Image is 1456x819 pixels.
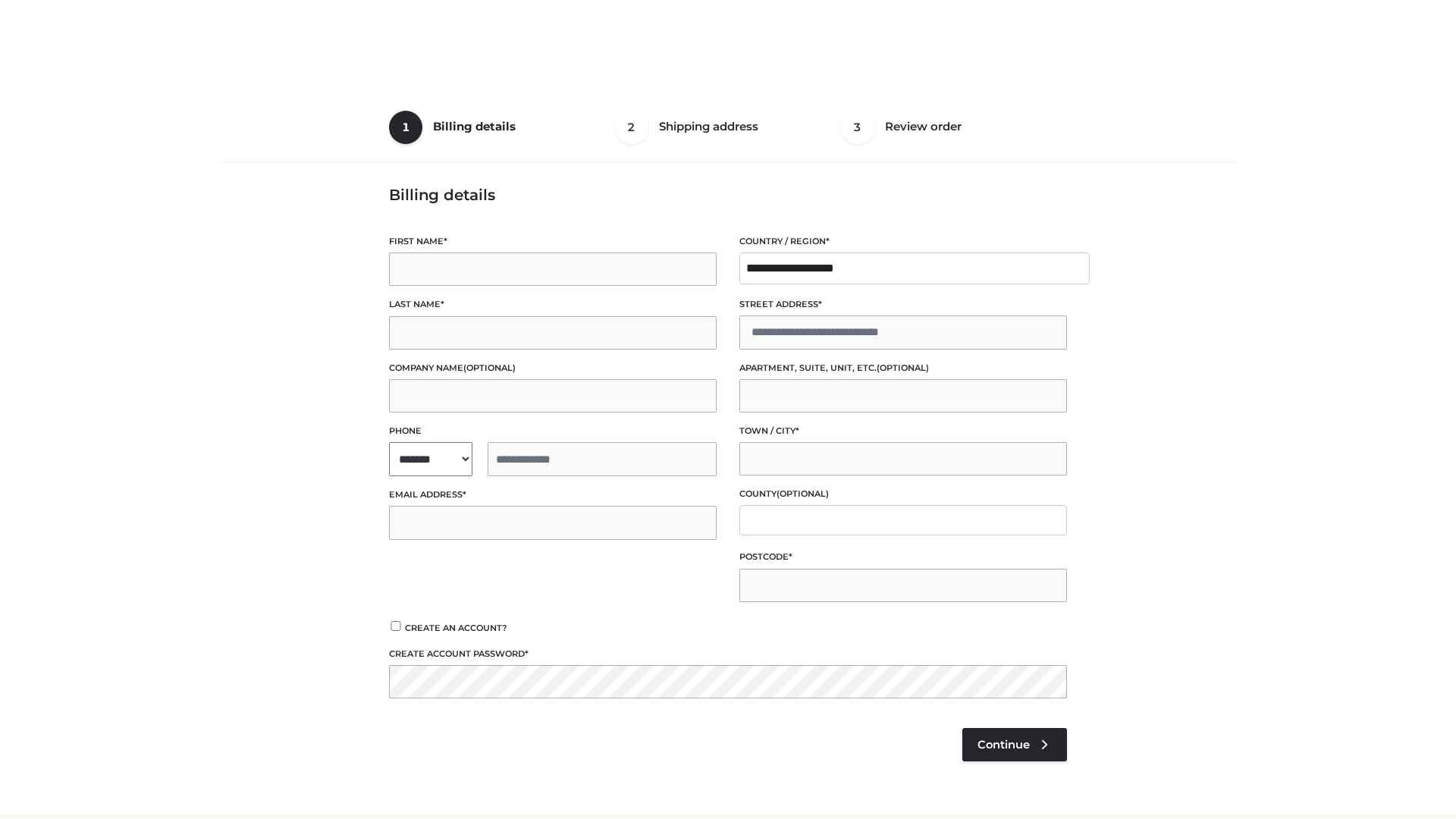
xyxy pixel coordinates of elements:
label: Street address [739,297,1067,312]
label: Company name [389,361,717,375]
label: County [739,487,1067,501]
label: Apartment, suite, unit, etc. [739,361,1067,375]
span: Create an account? [405,623,507,633]
label: Phone [389,424,717,438]
span: Review order [885,119,962,133]
a: Continue [962,728,1067,761]
label: Country / Region [739,234,1067,249]
span: Continue [977,738,1030,752]
span: (optional) [777,488,829,499]
input: Create an account? [389,621,403,631]
span: 3 [841,111,874,144]
label: First name [389,234,717,249]
span: (optional) [877,362,929,373]
span: 1 [389,111,422,144]
label: Last name [389,297,717,312]
span: Billing details [433,119,516,133]
span: Shipping address [659,119,758,133]
label: Create account password [389,647,1067,661]
span: 2 [615,111,648,144]
span: (optional) [463,362,516,373]
h3: Billing details [389,186,1067,204]
label: Email address [389,488,717,502]
label: Town / City [739,424,1067,438]
label: Postcode [739,550,1067,564]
